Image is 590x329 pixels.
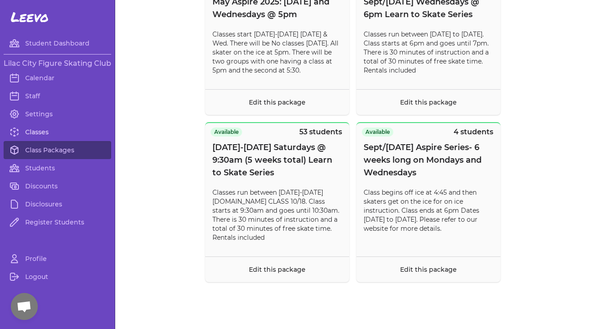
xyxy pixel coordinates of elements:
span: Available [211,128,242,137]
a: Logout [4,268,111,286]
p: Classes run between [DATE] to [DATE]. Class starts at 6pm and goes until 7pm. There is 30 minutes... [364,30,493,75]
h3: Lilac City Figure Skating Club [4,58,111,69]
p: Class begins off ice at 4:45 and then skaters get on the ice for on ice instruction. Class ends a... [364,188,493,233]
a: Staff [4,87,111,105]
button: Available53 students[DATE]-[DATE] Saturdays @ 9:30am (5 weeks total) Learn to Skate SeriesClasses... [205,122,349,282]
a: Student Dashboard [4,34,111,52]
a: Register Students [4,213,111,231]
p: 4 students [454,127,493,137]
p: Classes start [DATE]-[DATE] [DATE] & Wed. There will be No classes [DATE]. All skater on the ice ... [212,30,342,75]
a: Class Packages [4,141,111,159]
span: Leevo [11,9,49,25]
button: Available4 studentsSept/[DATE] Aspire Series- 6 weeks long on Mondays and WednesdaysClass begins ... [356,122,500,282]
p: 53 students [299,127,342,137]
a: Classes [4,123,111,141]
a: Discounts [4,177,111,195]
span: Available [362,128,393,137]
a: Settings [4,105,111,123]
p: Classes run between [DATE]-[DATE][DOMAIN_NAME] CLASS 10/18. Class starts at 9:30am and goes until... [212,188,342,242]
a: Edit this package [249,265,306,274]
a: Disclosures [4,195,111,213]
a: Calendar [4,69,111,87]
a: Profile [4,250,111,268]
a: Students [4,159,111,177]
span: Sept/[DATE] Aspire Series- 6 weeks long on Mondays and Wednesdays [364,141,493,179]
a: Edit this package [400,265,457,274]
div: Open chat [11,293,38,320]
a: Edit this package [249,98,306,106]
span: [DATE]-[DATE] Saturdays @ 9:30am (5 weeks total) Learn to Skate Series [212,141,342,179]
a: Edit this package [400,98,457,106]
